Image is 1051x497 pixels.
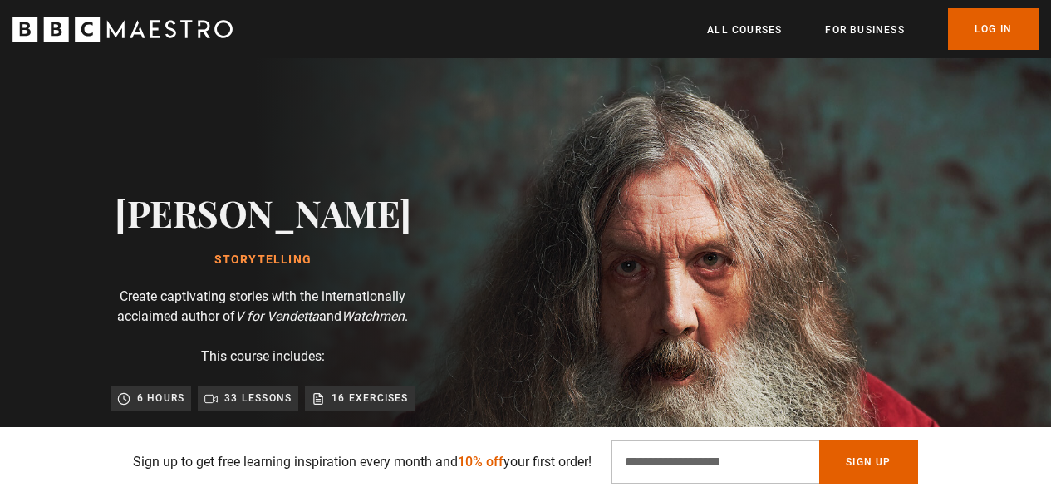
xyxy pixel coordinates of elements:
[115,253,411,267] h1: Storytelling
[707,22,782,38] a: All Courses
[115,191,411,234] h2: [PERSON_NAME]
[137,390,184,406] p: 6 hours
[825,22,904,38] a: For business
[235,308,319,324] i: V for Vendetta
[201,347,325,367] p: This course includes:
[100,287,426,327] p: Create captivating stories with the internationally acclaimed author of and .
[224,390,292,406] p: 33 lessons
[133,452,592,472] p: Sign up to get free learning inspiration every month and your first order!
[458,454,503,470] span: 10% off
[332,390,408,406] p: 16 exercises
[819,440,917,484] button: Sign Up
[341,308,405,324] i: Watchmen
[12,17,233,42] svg: BBC Maestro
[707,8,1039,50] nav: Primary
[948,8,1039,50] a: Log In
